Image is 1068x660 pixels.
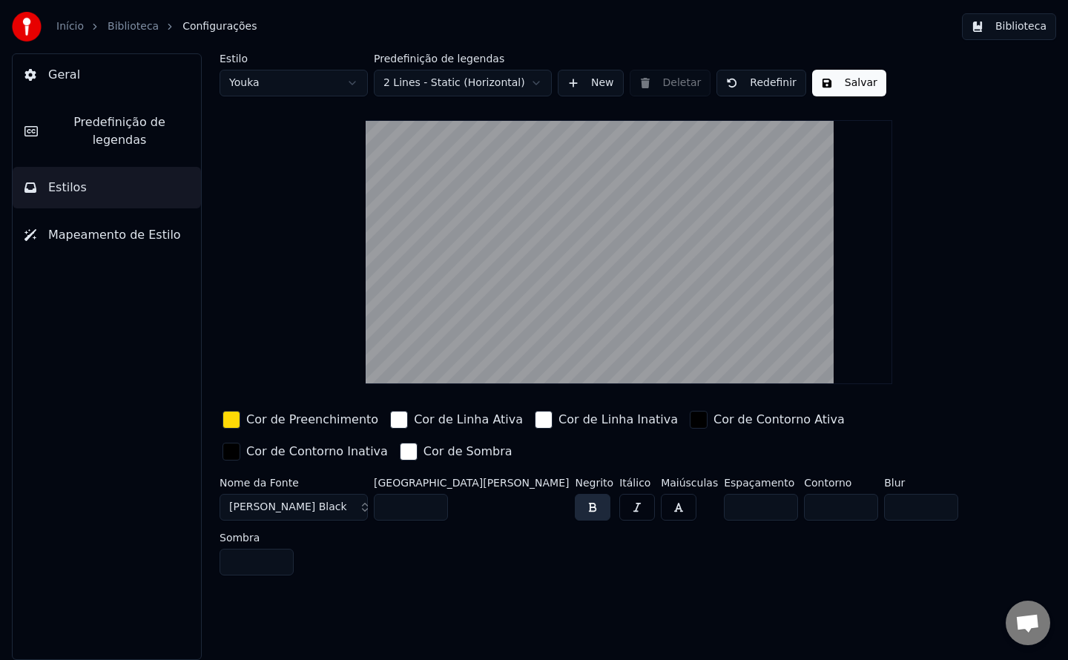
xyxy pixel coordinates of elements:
[619,478,655,488] label: Itálico
[812,70,886,96] button: Salvar
[687,408,848,432] button: Cor de Contorno Ativa
[13,167,201,208] button: Estilos
[716,70,806,96] button: Redefinir
[804,478,878,488] label: Contorno
[962,13,1056,40] button: Biblioteca
[48,66,80,84] span: Geral
[13,102,201,161] button: Predefinição de legendas
[423,443,512,461] div: Cor de Sombra
[387,408,526,432] button: Cor de Linha Ativa
[884,478,958,488] label: Blur
[229,500,347,515] span: [PERSON_NAME] Black
[182,19,257,34] span: Configurações
[220,408,381,432] button: Cor de Preenchimento
[246,443,388,461] div: Cor de Contorno Inativa
[50,113,189,149] span: Predefinição de legendas
[220,478,368,488] label: Nome da Fonte
[713,411,845,429] div: Cor de Contorno Ativa
[414,411,523,429] div: Cor de Linha Ativa
[374,53,552,64] label: Predefinição de legendas
[48,179,87,197] span: Estilos
[56,19,257,34] nav: breadcrumb
[724,478,798,488] label: Espaçamento
[220,53,368,64] label: Estilo
[220,532,294,543] label: Sombra
[397,440,515,463] button: Cor de Sombra
[12,12,42,42] img: youka
[558,70,624,96] button: New
[56,19,84,34] a: Início
[220,440,391,463] button: Cor de Contorno Inativa
[13,214,201,256] button: Mapeamento de Estilo
[575,478,613,488] label: Negrito
[661,478,718,488] label: Maiúsculas
[558,411,678,429] div: Cor de Linha Inativa
[374,478,569,488] label: [GEOGRAPHIC_DATA][PERSON_NAME]
[1006,601,1050,645] div: Open chat
[108,19,159,34] a: Biblioteca
[13,54,201,96] button: Geral
[532,408,681,432] button: Cor de Linha Inativa
[48,226,181,244] span: Mapeamento de Estilo
[246,411,378,429] div: Cor de Preenchimento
